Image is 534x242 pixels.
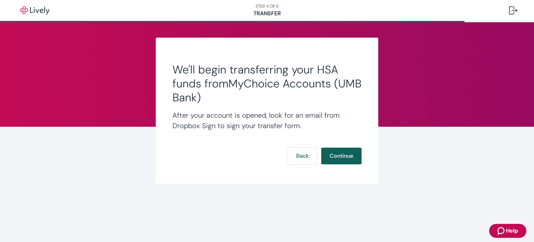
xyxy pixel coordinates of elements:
[172,110,362,131] h4: After your account is opened, look for an email from Dropbox Sign to sign your transfer form.
[497,227,506,235] svg: Zendesk support icon
[506,227,518,235] span: Help
[321,148,362,164] button: Continue
[172,63,362,104] h2: We'll begin transferring your HSA funds from MyChoice Accounts (UMB Bank)
[288,148,317,164] button: Back
[503,2,523,19] button: Log out
[489,224,526,238] button: Zendesk support iconHelp
[15,6,54,15] img: Lively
